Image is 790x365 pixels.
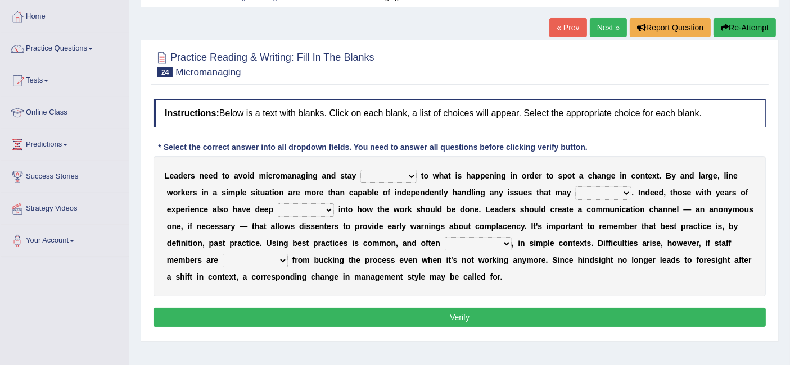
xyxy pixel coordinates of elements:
[157,67,173,77] span: 24
[273,171,276,180] b: r
[725,188,729,197] b: a
[671,171,676,180] b: y
[680,171,685,180] b: a
[550,205,555,214] b: c
[606,171,611,180] b: g
[596,205,603,214] b: m
[347,171,352,180] b: a
[652,171,657,180] b: x
[702,188,704,197] b: i
[421,205,426,214] b: h
[235,188,240,197] b: p
[430,205,435,214] b: u
[603,205,610,214] b: m
[200,171,205,180] b: n
[520,205,525,214] b: s
[631,188,634,197] b: .
[673,188,678,197] b: h
[508,188,510,197] b: i
[525,205,530,214] b: h
[654,188,659,197] b: e
[499,188,503,197] b: y
[452,205,456,214] b: e
[704,188,707,197] b: t
[534,205,539,214] b: u
[510,188,514,197] b: s
[296,171,301,180] b: a
[395,188,397,197] b: i
[530,171,535,180] b: d
[558,205,562,214] b: e
[504,205,508,214] b: e
[462,188,467,197] b: n
[170,171,174,180] b: e
[741,188,746,197] b: o
[424,171,429,180] b: o
[421,171,424,180] b: t
[1,33,129,61] a: Practice Questions
[630,18,711,37] button: Report Question
[296,188,300,197] b: e
[453,188,458,197] b: h
[535,171,539,180] b: e
[154,308,766,327] button: Verify
[566,205,569,214] b: t
[408,205,412,214] b: k
[326,171,331,180] b: n
[223,205,228,214] b: o
[746,188,748,197] b: f
[420,188,425,197] b: n
[213,188,218,197] b: a
[308,171,313,180] b: n
[349,188,354,197] b: c
[243,171,248,180] b: o
[490,188,494,197] b: a
[726,171,729,180] b: i
[444,188,448,197] b: y
[316,188,319,197] b: r
[328,188,331,197] b: t
[489,171,494,180] b: n
[362,205,367,214] b: o
[685,171,690,180] b: n
[209,171,213,180] b: e
[426,205,431,214] b: o
[549,18,586,37] a: « Prev
[527,171,530,180] b: r
[242,188,247,197] b: e
[340,188,345,197] b: n
[352,171,356,180] b: y
[1,225,129,253] a: Your Account
[264,205,269,214] b: e
[556,188,562,197] b: m
[425,188,430,197] b: d
[455,171,458,180] b: i
[189,188,192,197] b: r
[233,205,238,214] b: h
[496,171,502,180] b: n
[1,97,129,125] a: Online Class
[610,205,615,214] b: u
[374,188,378,197] b: e
[439,171,444,180] b: h
[562,171,567,180] b: p
[508,205,511,214] b: r
[188,205,190,214] b: i
[301,171,306,180] b: g
[345,171,347,180] b: t
[513,171,518,180] b: n
[475,171,480,180] b: p
[338,205,341,214] b: i
[276,171,281,180] b: o
[572,171,575,180] b: t
[434,188,439,197] b: n
[287,171,292,180] b: a
[562,205,567,214] b: a
[269,205,274,214] b: p
[367,205,373,214] b: w
[714,18,776,37] button: Re-Attempt
[473,188,476,197] b: i
[217,205,219,214] b: l
[511,171,513,180] b: i
[620,171,622,180] b: i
